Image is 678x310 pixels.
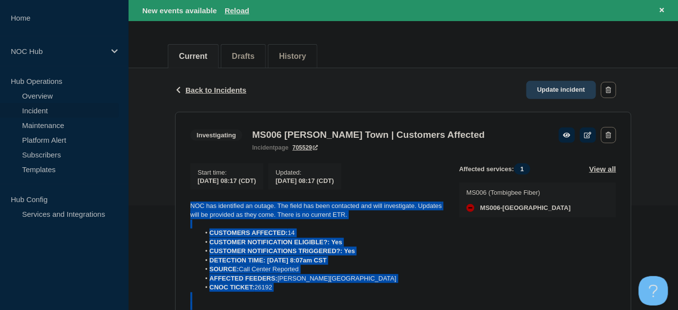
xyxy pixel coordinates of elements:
[11,47,105,55] p: NOC Hub
[200,229,444,237] li: 14
[142,6,217,15] span: New events available
[526,81,596,99] a: Update incident
[209,265,239,273] strong: SOURCE:
[279,52,306,61] button: History
[467,189,571,196] p: MS006 (Tombigbee Fiber)
[292,144,318,151] a: 705529
[198,169,256,176] p: Start time :
[209,284,255,291] strong: CNOC TICKET:
[179,52,208,61] button: Current
[190,129,242,141] span: Investigating
[200,265,444,274] li: Call Center Reported
[467,204,474,212] div: down
[185,86,246,94] span: Back to Incidents
[209,275,278,282] strong: AFFECTED FEEDERS:
[209,238,342,246] strong: CUSTOMER NOTIFICATION ELIGIBLE?: Yes
[252,144,288,151] p: page
[514,163,530,175] span: 1
[200,283,444,292] li: 26192
[175,86,246,94] button: Back to Incidents
[459,163,535,175] span: Affected services:
[198,177,256,184] span: [DATE] 08:17 (CDT)
[209,257,327,264] strong: DETECTION TIME: [DATE] 8:07am CST
[276,176,334,184] div: [DATE] 08:17 (CDT)
[252,144,275,151] span: incident
[232,52,255,61] button: Drafts
[190,202,443,220] p: NOC has identified an outage. The field has been contacted and will investigate. Updates will be ...
[225,6,249,15] button: Reload
[276,169,334,176] p: Updated :
[252,129,485,140] h3: MS006 [PERSON_NAME] Town | Customers Affected
[639,276,668,306] iframe: Help Scout Beacon - Open
[200,274,444,283] li: [PERSON_NAME][GEOGRAPHIC_DATA]
[209,229,288,236] strong: CUSTOMERS AFFECTED:
[589,163,616,175] button: View all
[209,247,355,255] strong: CUSTOMER NOTIFICATIONS TRIGGERED?: Yes
[480,204,571,212] span: MS006-[GEOGRAPHIC_DATA]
